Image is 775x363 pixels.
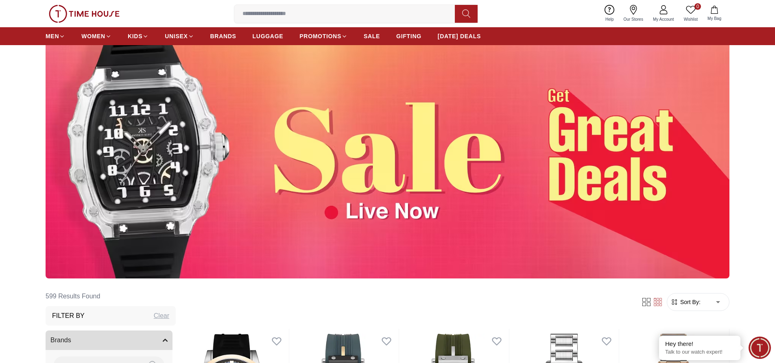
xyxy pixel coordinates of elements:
a: KIDS [128,29,148,43]
h3: Filter By [52,311,85,321]
h6: 599 Results Found [46,287,176,306]
span: My Bag [704,15,725,22]
a: MEN [46,29,65,43]
a: Our Stores [619,3,648,24]
div: Clear [154,311,169,321]
span: Our Stores [620,16,646,22]
a: LUGGAGE [253,29,284,43]
a: GIFTING [396,29,421,43]
span: UNISEX [165,32,188,40]
span: 0 [694,3,701,10]
span: KIDS [128,32,142,40]
span: GIFTING [396,32,421,40]
img: ... [46,39,729,278]
span: My Account [650,16,677,22]
a: Help [600,3,619,24]
span: Brands [50,335,71,345]
span: WOMEN [81,32,105,40]
span: LUGGAGE [253,32,284,40]
a: WOMEN [81,29,111,43]
p: Talk to our watch expert! [665,349,734,356]
div: Chat Widget [749,337,771,359]
a: UNISEX [165,29,194,43]
span: Help [602,16,617,22]
a: BRANDS [210,29,236,43]
img: ... [49,5,120,23]
a: SALE [364,29,380,43]
a: 0Wishlist [679,3,703,24]
a: PROMOTIONS [299,29,347,43]
span: Sort By: [679,298,701,306]
button: Sort By: [670,298,701,306]
span: PROMOTIONS [299,32,341,40]
span: Wishlist [681,16,701,22]
div: Hey there! [665,340,734,348]
button: My Bag [703,4,726,23]
span: MEN [46,32,59,40]
button: Brands [46,330,172,350]
span: SALE [364,32,380,40]
span: BRANDS [210,32,236,40]
span: [DATE] DEALS [438,32,481,40]
a: [DATE] DEALS [438,29,481,43]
